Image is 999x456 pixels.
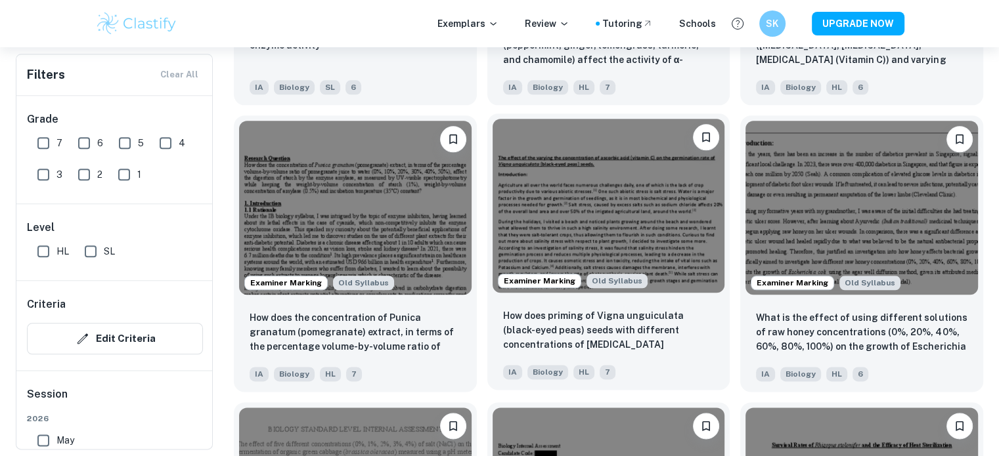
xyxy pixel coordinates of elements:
[759,10,786,37] button: SK
[27,323,203,354] button: Edit Criteria
[320,367,341,381] span: HL
[726,12,749,35] button: Help and Feedback
[853,367,868,381] span: 6
[27,66,65,84] h6: Filters
[756,80,775,94] span: IA
[503,308,715,353] p: How does priming of Vigna unguiculata (black-eyed peas) seeds with different concentrations of as...
[826,80,847,94] span: HL
[27,220,203,236] h6: Level
[853,80,868,94] span: 6
[740,115,983,392] a: Examiner MarkingStarting from the May 2025 session, the Biology IA requirements have changed. It'...
[104,244,115,259] span: SL
[274,80,315,94] span: Biology
[527,365,568,379] span: Biology
[587,274,648,288] span: Old Syllabus
[527,80,568,94] span: Biology
[245,277,327,289] span: Examiner Marking
[27,112,203,127] h6: Grade
[239,121,472,295] img: Biology IA example thumbnail: How does the concentration of Punica gra
[345,80,361,94] span: 6
[826,367,847,381] span: HL
[756,367,775,381] span: IA
[600,365,615,379] span: 7
[503,80,522,94] span: IA
[756,310,967,355] p: What is the effect of using different solutions of raw honey concentrations (0%, 20%, 40%, 60%, 8...
[946,413,973,439] button: Bookmark
[137,167,141,182] span: 1
[56,244,69,259] span: HL
[437,16,499,31] p: Exemplars
[946,126,973,152] button: Bookmark
[56,433,74,447] span: May
[97,136,103,150] span: 6
[693,413,719,439] button: Bookmark
[499,275,581,287] span: Examiner Marking
[573,365,594,379] span: HL
[487,115,730,392] a: Examiner MarkingStarting from the May 2025 session, the Biology IA requirements have changed. It'...
[27,413,203,425] span: 2026
[27,386,203,413] h6: Session
[839,276,900,290] div: Starting from the May 2025 session, the Biology IA requirements have changed. It's OK to refer to...
[250,80,269,94] span: IA
[95,10,179,37] img: Clastify logo
[56,167,62,182] span: 3
[493,119,725,293] img: Biology IA example thumbnail: How does priming of Vigna unguiculata (b
[27,297,66,312] h6: Criteria
[333,276,394,290] div: Starting from the May 2025 session, the Biology IA requirements have changed. It's OK to refer to...
[138,136,144,150] span: 5
[503,365,522,379] span: IA
[440,126,466,152] button: Bookmark
[234,115,477,392] a: Examiner MarkingStarting from the May 2025 session, the Biology IA requirements have changed. It'...
[97,167,102,182] span: 2
[250,367,269,381] span: IA
[751,277,833,289] span: Examiner Marking
[56,136,62,150] span: 7
[765,16,780,31] h6: SK
[333,276,394,290] span: Old Syllabus
[839,276,900,290] span: Old Syllabus
[587,274,648,288] div: Starting from the May 2025 session, the Biology IA requirements have changed. It's OK to refer to...
[274,367,315,381] span: Biology
[320,80,340,94] span: SL
[693,124,719,150] button: Bookmark
[525,16,569,31] p: Review
[346,367,362,381] span: 7
[602,16,653,31] a: Tutoring
[745,121,978,295] img: Biology IA example thumbnail: What is the effect of using different so
[573,80,594,94] span: HL
[179,136,185,150] span: 4
[679,16,716,31] a: Schools
[440,413,466,439] button: Bookmark
[600,80,615,94] span: 7
[780,367,821,381] span: Biology
[250,310,461,355] p: How does the concentration of Punica granatum (pomegranate) extract, in terms of the percentage v...
[812,12,904,35] button: UPGRADE NOW
[780,80,821,94] span: Biology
